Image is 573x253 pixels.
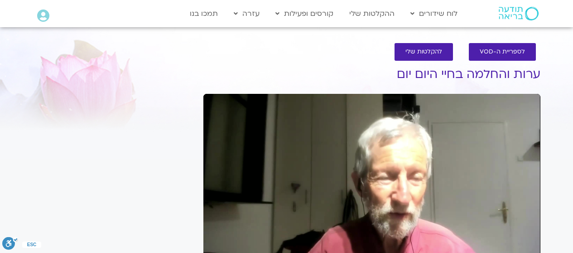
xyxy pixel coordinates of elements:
span: לספריית ה-VOD [480,49,525,55]
a: להקלטות שלי [395,43,453,61]
a: לוח שידורים [406,5,462,22]
a: תמכו בנו [185,5,222,22]
a: לספריית ה-VOD [469,43,536,61]
span: להקלטות שלי [405,49,442,55]
h1: ערות והחלמה בחיי היום יום [203,68,540,81]
a: קורסים ופעילות [271,5,338,22]
a: ההקלטות שלי [345,5,399,22]
img: תודעה בריאה [499,7,539,20]
a: עזרה [229,5,264,22]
